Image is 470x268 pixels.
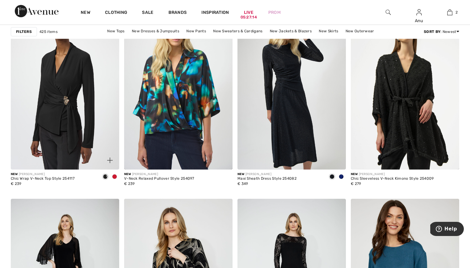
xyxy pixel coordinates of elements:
a: New Outerwear [342,27,377,35]
img: Maxi Sheath Dress Style 254082. Black [237,7,346,170]
span: € 239 [124,182,135,186]
div: [PERSON_NAME] [11,172,75,177]
a: New Pants [183,27,209,35]
div: Deep cherry [110,172,119,182]
a: Sign In [416,9,422,15]
a: Brands [168,10,187,16]
div: Chic Sleeveless V-Neck Kimono Style 254009 [351,177,434,181]
span: New [11,172,18,176]
div: : Newest [424,29,459,34]
span: € 349 [237,182,248,186]
div: Maxi Sheath Dress Style 254082 [237,177,297,181]
strong: Filters [16,29,32,34]
a: Prom [268,9,281,16]
span: € 239 [11,182,22,186]
div: Black [101,172,110,182]
a: 2 [435,9,465,16]
div: [PERSON_NAME] [351,172,434,177]
a: New Jackets & Blazers [267,27,315,35]
div: Chic Wrap V-Neck Top Style 254117 [11,177,75,181]
div: [PERSON_NAME] [124,172,194,177]
div: Royal Sapphire 163 [337,172,346,182]
span: New [237,172,244,176]
span: Inspiration [201,10,229,16]
img: V-Neck Relaxed Pullover Style 254097. Black/Multi [124,7,233,170]
a: New Sweaters & Cardigans [210,27,265,35]
span: New [351,172,358,176]
img: My Bag [447,9,452,16]
iframe: Opens a widget where you can find more information [430,222,464,237]
a: New Skirts [316,27,341,35]
div: Black [327,172,337,182]
img: 1ère Avenue [15,5,59,17]
img: Chic Sleeveless V-Neck Kimono Style 254009. Black [351,7,459,170]
div: V-Neck Relaxed Pullover Style 254097 [124,177,194,181]
div: 05:27:14 [241,14,257,20]
a: Live05:27:14 [244,9,253,16]
a: New Tops [104,27,128,35]
span: € 279 [351,182,361,186]
span: New [124,172,131,176]
a: New [81,10,90,16]
strong: Sort By [424,30,440,34]
span: 2 [456,10,458,15]
div: Anu [404,18,434,24]
a: Clothing [105,10,127,16]
a: Sale [142,10,153,16]
span: 425 items [39,29,58,34]
img: search the website [386,9,391,16]
img: plus_v2.svg [107,158,113,163]
img: Chic Wrap V-Neck Top Style 254117. Black [11,7,119,170]
img: My Info [416,9,422,16]
a: New Dresses & Jumpsuits [129,27,182,35]
div: [PERSON_NAME] [237,172,297,177]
